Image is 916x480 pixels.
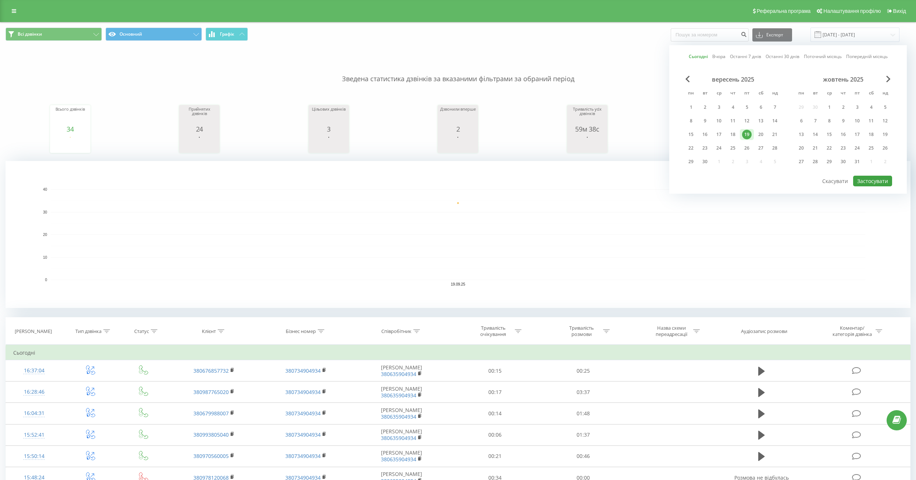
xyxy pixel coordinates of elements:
div: 15 [824,130,834,139]
div: 1 [824,103,834,112]
div: 16 [700,130,710,139]
td: Сьогодні [6,345,910,360]
div: 8 [686,116,696,126]
td: [PERSON_NAME] [352,403,451,424]
div: 30 [700,157,710,166]
div: Назва схеми переадресації [652,325,691,337]
div: A chart. [310,133,347,155]
div: Співробітник [381,328,411,334]
div: A chart. [181,133,218,155]
div: пт 26 вер 2025 р. [740,143,754,154]
div: сб 20 вер 2025 р. [754,129,768,140]
td: 00:17 [451,382,539,403]
td: [PERSON_NAME] [352,360,451,382]
div: пн 22 вер 2025 р. [684,143,698,154]
a: 380635904934 [381,392,416,399]
svg: A chart. [439,133,476,155]
a: 380676857732 [193,367,229,374]
div: 6 [796,116,806,126]
div: 12 [742,116,752,126]
a: 380734904934 [285,431,321,438]
button: Скасувати [818,176,852,186]
div: Тривалість усіх дзвінків [569,107,606,125]
div: 24 [181,125,218,133]
div: 3 [714,103,724,112]
a: 380970560005 [193,452,229,459]
a: 380734904934 [285,367,321,374]
abbr: неділя [880,88,891,99]
div: 19 [880,130,890,139]
abbr: понеділок [796,88,807,99]
div: 1 [686,103,696,112]
abbr: субота [866,88,877,99]
div: сб 4 жовт 2025 р. [864,102,878,113]
div: [PERSON_NAME] [15,328,52,334]
div: Всього дзвінків [52,107,89,125]
div: 59м 38с [569,125,606,133]
td: 00:06 [451,424,539,445]
svg: A chart. [52,133,89,155]
div: 24 [714,143,724,153]
svg: A chart. [6,161,910,308]
div: 14 [770,116,780,126]
div: 22 [686,143,696,153]
div: 19 [742,130,752,139]
abbr: субота [755,88,766,99]
div: 13 [756,116,766,126]
div: вт 7 жовт 2025 р. [808,115,822,126]
div: вт 23 вер 2025 р. [698,143,712,154]
div: 15 [686,130,696,139]
div: нд 7 вер 2025 р. [768,102,782,113]
div: 18 [866,130,876,139]
td: 03:37 [539,382,627,403]
div: 7 [810,116,820,126]
div: ср 22 жовт 2025 р. [822,143,836,154]
span: Next Month [886,76,891,82]
div: Цільових дзвінків [310,107,347,125]
div: 4 [866,103,876,112]
div: жовтень 2025 [794,76,892,83]
div: сб 27 вер 2025 р. [754,143,768,154]
td: 00:46 [539,445,627,467]
div: Статус [134,328,149,334]
span: Всі дзвінки [18,31,42,37]
div: 20 [756,130,766,139]
span: Налаштування профілю [823,8,881,14]
div: 6 [756,103,766,112]
a: 380635904934 [381,413,416,420]
div: 26 [742,143,752,153]
abbr: четвер [838,88,849,99]
div: 28 [810,157,820,166]
a: Вчора [712,53,726,60]
div: пт 19 вер 2025 р. [740,129,754,140]
div: 14 [810,130,820,139]
div: Клієнт [202,328,216,334]
div: A chart. [569,133,606,155]
td: [PERSON_NAME] [352,382,451,403]
div: 16:28:46 [13,385,55,399]
div: Тривалість очікування [474,325,513,337]
input: Пошук за номером [671,28,749,42]
div: ср 8 жовт 2025 р. [822,115,836,126]
div: пн 6 жовт 2025 р. [794,115,808,126]
button: Всі дзвінки [6,28,102,41]
div: чт 2 жовт 2025 р. [836,102,850,113]
div: 12 [880,116,890,126]
abbr: п’ятниця [741,88,752,99]
div: пн 29 вер 2025 р. [684,156,698,167]
div: 2 [700,103,710,112]
div: 5 [880,103,890,112]
a: Сьогодні [689,53,708,60]
div: сб 13 вер 2025 р. [754,115,768,126]
td: 00:14 [451,403,539,424]
div: вт 21 жовт 2025 р. [808,143,822,154]
div: Дзвонили вперше [439,107,476,125]
div: вт 9 вер 2025 р. [698,115,712,126]
button: Експорт [752,28,792,42]
a: Поточний місяць [804,53,842,60]
div: 29 [686,157,696,166]
div: нд 14 вер 2025 р. [768,115,782,126]
div: 18 [728,130,738,139]
div: вересень 2025 [684,76,782,83]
